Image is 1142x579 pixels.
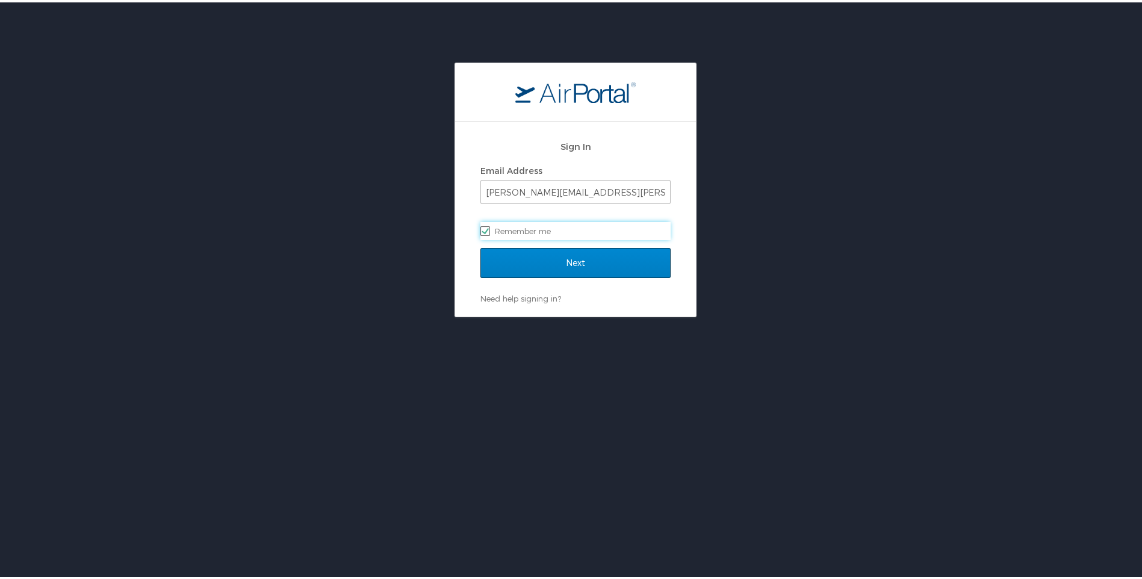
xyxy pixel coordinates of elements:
[480,246,671,276] input: Next
[480,291,561,301] a: Need help signing in?
[515,79,636,101] img: logo
[480,220,671,238] label: Remember me
[480,163,542,173] label: Email Address
[480,137,671,151] h2: Sign In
